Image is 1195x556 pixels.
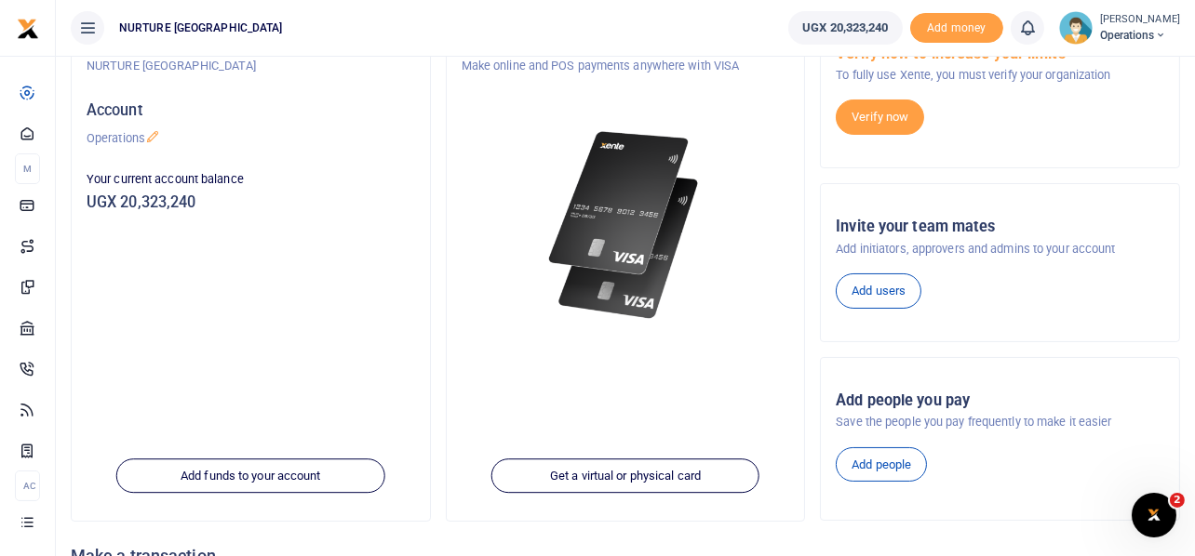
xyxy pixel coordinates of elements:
a: Add people [836,447,927,483]
a: Get a virtual or physical card [491,458,759,494]
a: Add users [836,273,921,309]
iframe: Intercom live chat [1132,493,1176,537]
span: Add money [910,13,1003,44]
p: To fully use Xente, you must verify your organization [836,66,1164,85]
img: xente-_physical_cards.png [544,120,707,331]
a: logo-small logo-large logo-large [17,20,39,34]
p: NURTURE [GEOGRAPHIC_DATA] [87,57,415,75]
li: M [15,153,40,184]
a: Verify now [836,99,924,135]
a: Add funds to your account [116,458,384,494]
small: [PERSON_NAME] [1100,12,1180,28]
li: Toup your wallet [910,13,1003,44]
img: profile-user [1059,11,1093,45]
h5: Invite your team mates [836,218,1164,236]
p: Make online and POS payments anywhere with VISA [462,57,790,75]
span: UGX 20,323,240 [802,19,888,37]
li: Wallet ballance [781,11,909,45]
h5: Add people you pay [836,391,1164,410]
h5: UGX 20,323,240 [87,193,415,212]
p: Operations [87,129,415,148]
span: Operations [1100,27,1180,44]
h5: Account [87,101,415,120]
p: Add initiators, approvers and admins to your account [836,240,1164,258]
li: Ac [15,470,40,501]
p: Save the people you pay frequently to make it easier [836,413,1164,431]
span: NURTURE [GEOGRAPHIC_DATA] [112,20,290,36]
span: 2 [1170,493,1185,508]
a: UGX 20,323,240 [788,11,902,45]
img: logo-small [17,18,39,40]
a: Add money [910,20,1003,33]
a: profile-user [PERSON_NAME] Operations [1059,11,1180,45]
p: Your current account balance [87,170,415,189]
